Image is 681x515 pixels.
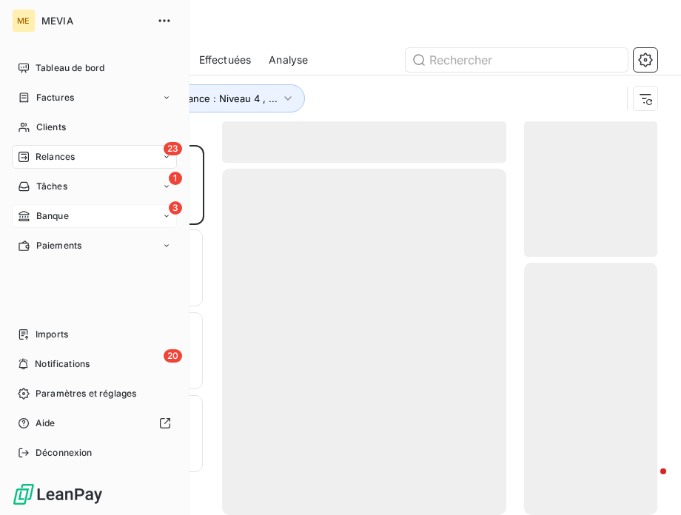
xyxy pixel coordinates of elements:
span: Déconnexion [36,446,93,460]
span: Imports [36,328,68,341]
input: Rechercher [406,48,628,72]
span: Aide [36,417,56,430]
span: Analyse [269,53,308,67]
div: ME [12,9,36,33]
a: Aide [12,411,177,435]
span: Tableau de bord [36,61,104,75]
span: 20 [164,349,182,363]
span: Tâches [36,180,67,193]
span: Notifications [35,357,90,371]
span: Factures [36,91,74,104]
button: Niveau de relance : Niveau 4 , ... [105,84,305,112]
span: 1 [169,172,182,185]
iframe: Intercom live chat [631,465,666,500]
span: 3 [169,201,182,215]
span: Paramètres et réglages [36,387,136,400]
span: Clients [36,121,66,134]
img: Logo LeanPay [12,482,104,506]
span: Banque [36,209,69,223]
span: 23 [164,142,182,155]
span: Relances [36,150,75,164]
span: Paiements [36,239,81,252]
span: Niveau de relance : Niveau 4 , ... [127,92,278,104]
span: Effectuées [199,53,252,67]
span: MEVIA [41,15,148,27]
